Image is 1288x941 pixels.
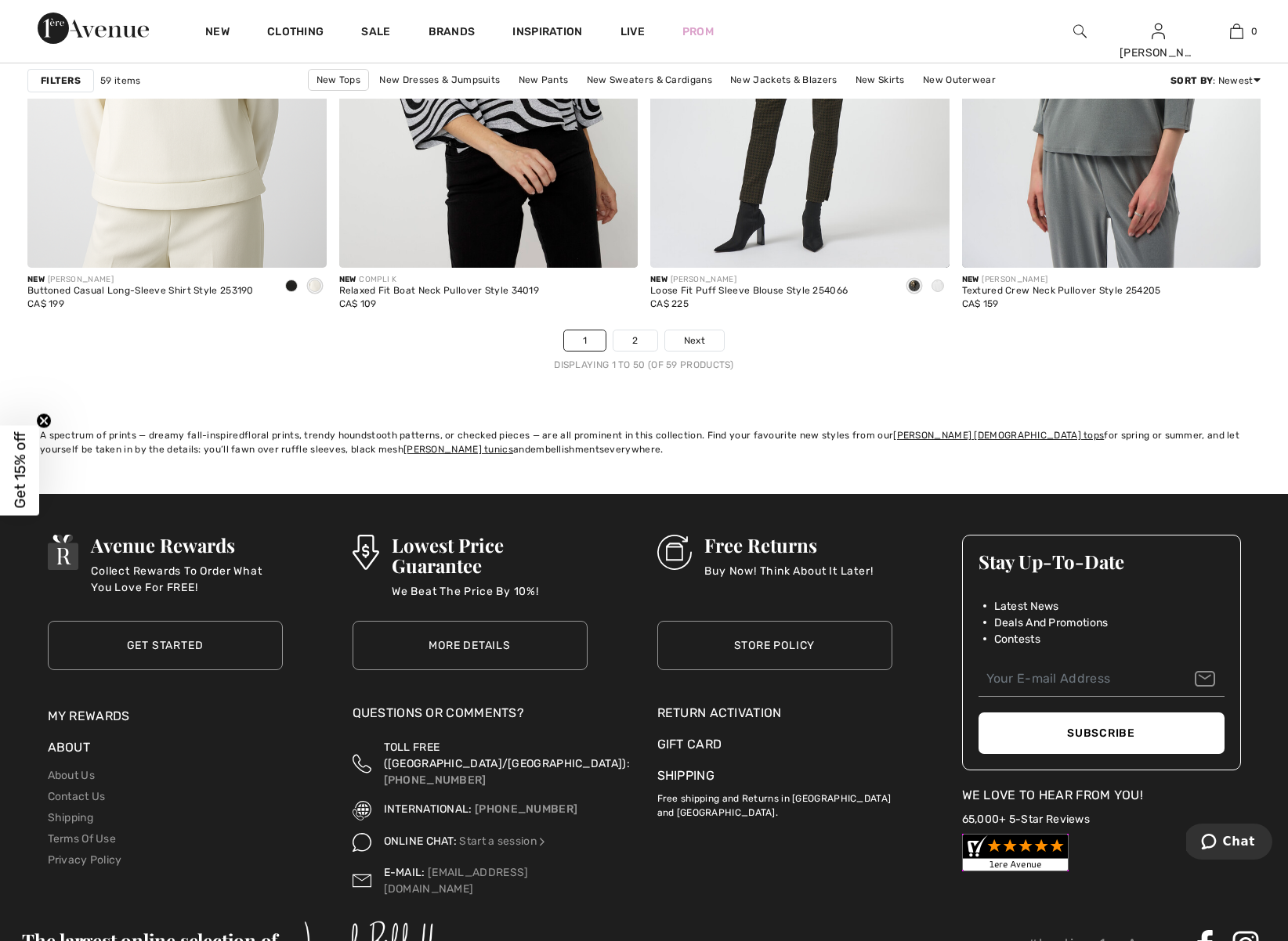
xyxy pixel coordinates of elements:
[392,535,588,575] h3: Lowest Price Guarantee
[657,785,892,820] p: Free shipping and Returns in [GEOGRAPHIC_DATA] and [GEOGRAPHIC_DATA].
[893,430,1104,441] a: [PERSON_NAME] [DEMOGRAPHIC_DATA] tops
[1120,45,1196,61] div: [PERSON_NAME]
[353,801,371,820] img: International
[91,563,282,594] p: Collect Rewards To Order What You Love For FREE!
[579,70,720,90] a: New Sweaters & Cardigans
[27,275,45,284] span: New
[384,773,487,787] a: [PHONE_NUMBER]
[537,836,548,847] img: Online Chat
[91,535,282,555] h3: Avenue Rewards
[48,832,117,845] a: Terms Of Use
[657,768,715,783] a: Shipping
[979,551,1225,571] h3: Stay Up-To-Date
[303,274,327,300] div: Off White
[339,275,356,284] span: New
[11,432,29,509] span: Get 15% off
[994,598,1059,615] span: Latest News
[353,739,371,788] img: Toll Free (Canada/US)
[682,23,714,40] a: Prom
[36,413,52,429] button: Close teaser
[280,274,303,300] div: Black
[27,298,64,309] span: CA$ 199
[353,833,371,852] img: Online Chat
[100,74,140,88] span: 59 items
[38,13,149,44] img: 1ère Avenue
[613,330,657,351] a: 2
[650,275,668,284] span: New
[392,583,588,615] p: We Beat The Price By 10%!
[27,286,254,297] div: Buttoned Casual Long-Sleeve Shirt Style 253190
[704,535,873,555] h3: Free Returns
[371,70,508,90] a: New Dresses & Jumpsuits
[353,704,588,730] div: Questions or Comments?
[512,25,582,41] span: Inspiration
[27,330,1261,372] nav: Page navigation
[384,866,425,879] span: E-MAIL:
[657,704,892,723] a: Return Activation
[1152,23,1165,38] a: Sign In
[475,802,577,816] a: [PHONE_NUMBER]
[267,25,324,41] a: Clothing
[384,741,630,770] span: TOLL FREE ([GEOGRAPHIC_DATA]/[GEOGRAPHIC_DATA]):
[650,286,848,297] div: Loose Fit Puff Sleeve Blouse Style 254066
[384,866,529,896] a: [EMAIL_ADDRESS][DOMAIN_NAME]
[962,298,999,309] span: CA$ 159
[962,813,1091,826] a: 65,000+ 5-Star Reviews
[962,834,1069,871] img: Customer Reviews
[926,274,950,300] div: White
[722,70,845,90] a: New Jackets & Blazers
[48,621,283,670] a: Get Started
[339,298,377,309] span: CA$ 109
[684,333,705,348] span: Next
[27,358,1261,372] div: Displaying 1 to 50 (of 59 products)
[1251,24,1257,38] span: 0
[962,274,1161,286] div: [PERSON_NAME]
[1073,22,1087,41] img: search the website
[665,330,724,351] a: Next
[979,712,1225,754] button: Subscribe
[48,853,122,867] a: Privacy Policy
[848,70,913,90] a: New Skirts
[308,69,369,91] a: New Tops
[657,621,892,670] a: Store Policy
[48,790,106,803] a: Contact Us
[1230,22,1243,41] img: My Bag
[459,835,548,848] a: Start a session
[650,274,848,286] div: [PERSON_NAME]
[48,738,283,765] div: About
[353,864,371,897] img: Contact us
[384,802,472,816] span: INTERNATIONAL:
[530,444,604,455] a: embellishments
[994,631,1040,647] span: Contests
[353,621,588,670] a: More Details
[704,563,873,594] p: Buy Now! Think About It Later!
[1170,74,1261,88] div: : Newest
[962,786,1241,805] div: We Love To Hear From You!
[403,444,513,455] a: [PERSON_NAME] tunics
[564,330,606,351] a: 1
[657,735,892,754] div: Gift Card
[48,811,93,824] a: Shipping
[339,286,540,297] div: Relaxed Fit Boat Neck Pullover Style 34019
[40,428,1248,456] div: A spectrum of prints — dreamy fall-inspired , trendy houndstooth patterns, or checked pieces — ar...
[994,615,1109,631] span: Deals And Promotions
[962,275,979,284] span: New
[41,74,81,88] strong: Filters
[353,535,379,570] img: Lowest Price Guarantee
[27,274,254,286] div: [PERSON_NAME]
[915,70,1004,90] a: New Outerwear
[650,298,689,309] span: CA$ 225
[979,662,1225,697] input: Your E-mail Address
[384,835,458,848] span: ONLINE CHAT:
[1152,22,1165,41] img: My Info
[657,535,693,570] img: Free Returns
[620,23,645,40] a: Live
[1186,824,1272,863] iframe: Opens a widget where you can chat to one of our agents
[48,769,95,782] a: About Us
[1170,75,1213,86] strong: Sort By
[205,25,230,41] a: New
[1198,22,1275,41] a: 0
